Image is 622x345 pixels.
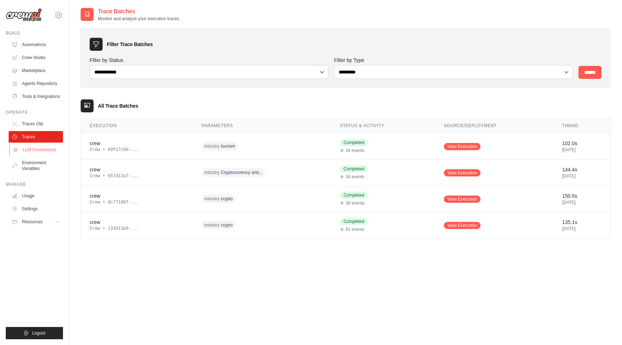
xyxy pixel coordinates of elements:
[9,52,63,63] a: Crew Studio
[22,219,42,225] span: Resources
[9,144,64,156] a: LLM Connections
[204,143,220,149] span: industry
[90,226,184,232] div: Crew • 133013a9-...
[98,7,179,16] h2: Trace Batches
[562,147,601,153] div: [DATE]
[562,226,601,232] div: [DATE]
[9,65,63,76] a: Marketplace
[562,219,601,226] div: 135.1s
[331,118,435,133] th: Status & Activity
[81,118,193,133] th: Execution
[202,141,323,152] div: industry: tourism
[9,131,63,143] a: Traces
[562,192,601,200] div: 150.5s
[562,200,601,205] div: [DATE]
[221,143,235,149] span: tourism
[562,140,601,147] div: 102.0s
[340,139,368,146] span: Completed
[6,182,63,187] div: Manage
[90,173,184,179] div: Crew • 657d12a7-...
[98,16,179,22] p: Monitor and analyze your execution traces
[107,41,153,48] h3: Filter Trace Batches
[202,193,323,205] div: industry: crypto
[9,91,63,102] a: Tools & Integrations
[6,327,63,339] button: Logout
[346,174,364,180] span: 34 events
[346,148,364,153] span: 34 events
[81,160,610,186] tr: View details for crew execution
[444,169,481,176] a: View Execution
[340,192,368,199] span: Completed
[90,200,184,205] div: Crew • 9c77106f-...
[9,39,63,50] a: Automations
[9,78,63,89] a: Agents Repository
[90,219,184,226] div: crew
[6,109,63,115] div: Operate
[81,212,610,238] tr: View details for crew execution
[98,102,138,109] h3: All Trace Batches
[90,147,184,153] div: Crew • b9f17c66-...
[202,220,323,231] div: industry: crypto
[444,222,481,229] a: View Execution
[554,118,610,133] th: Timing
[204,170,220,175] span: industry
[346,200,364,206] span: 38 events
[435,118,554,133] th: Source/Deployment
[340,165,368,172] span: Completed
[90,57,328,64] label: Filter by Status
[90,192,184,200] div: crew
[221,222,233,228] span: crypto
[9,190,63,202] a: Usage
[334,57,573,64] label: Filter by Type
[90,166,184,173] div: crew
[444,196,481,203] a: View Execution
[346,227,364,232] span: 61 events
[9,216,63,228] button: Resources
[193,118,332,133] th: Parameters
[562,166,601,173] div: 144.4s
[81,186,610,212] tr: View details for crew execution
[9,157,63,174] a: Environment Variables
[9,203,63,215] a: Settings
[204,222,220,228] span: industry
[204,196,220,202] span: industry
[221,170,262,175] span: Cryptocurrency and...
[202,167,323,178] div: industry: Cryptocurrency and Blockchain
[562,173,601,179] div: [DATE]
[90,140,184,147] div: crew
[9,118,63,130] a: Traces Old
[32,330,45,336] span: Logout
[221,196,233,202] span: crypto
[340,218,368,225] span: Completed
[81,133,610,160] tr: View details for crew execution
[444,143,481,150] a: View Execution
[6,8,42,22] img: Logo
[6,30,63,36] div: Build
